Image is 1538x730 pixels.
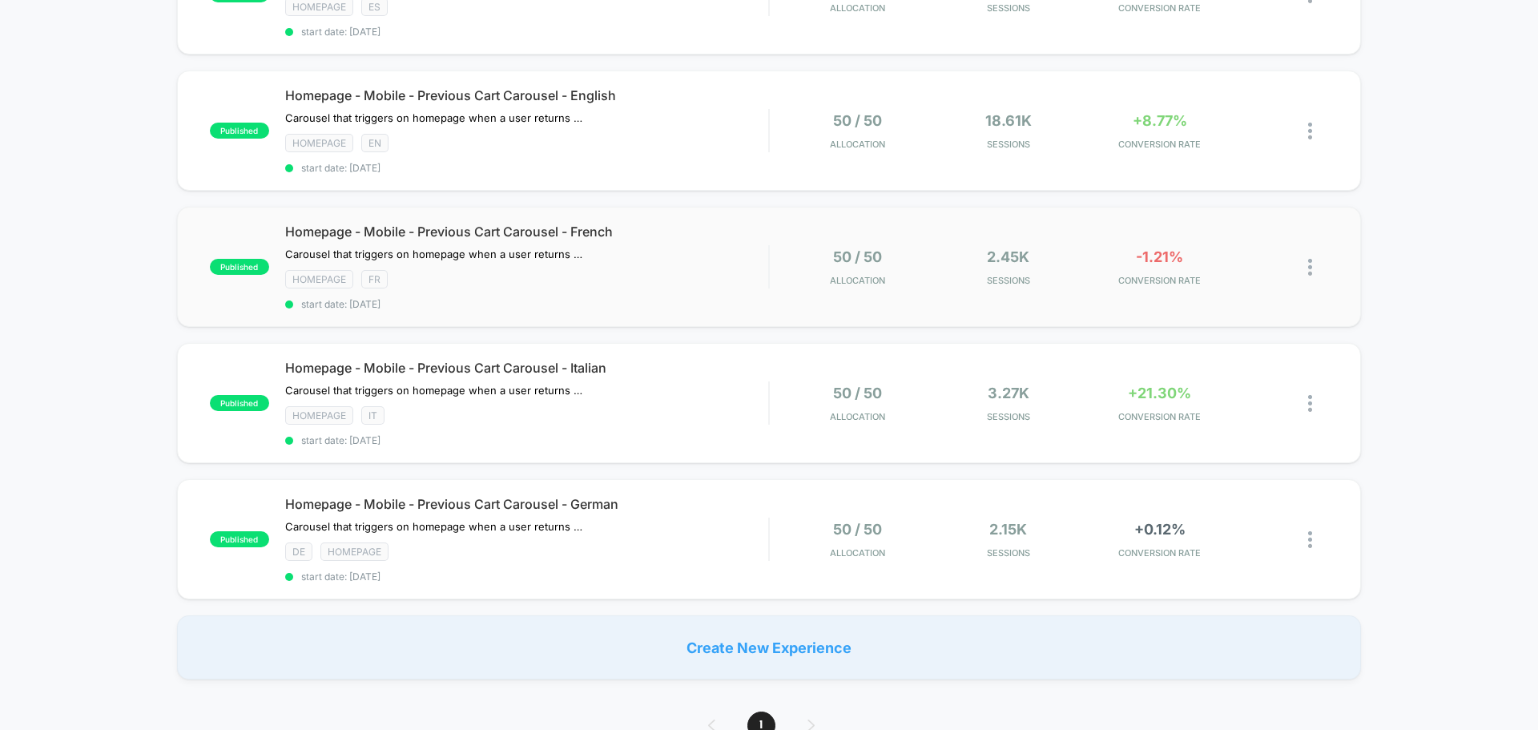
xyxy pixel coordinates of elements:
[937,547,1081,559] span: Sessions
[830,2,885,14] span: Allocation
[1133,112,1187,129] span: +8.77%
[361,406,384,425] span: IT
[830,547,885,559] span: Allocation
[1088,547,1231,559] span: CONVERSION RATE
[210,531,269,547] span: published
[285,384,582,397] span: Carousel that triggers on homepage when a user returns and their cart has more than 0 items in it...
[1134,521,1186,538] span: +0.12%
[988,385,1029,401] span: 3.27k
[937,411,1081,422] span: Sessions
[285,360,768,376] span: Homepage - Mobile - Previous Cart Carousel - Italian
[285,248,582,260] span: Carousel that triggers on homepage when a user returns and their cart has more than 0 items in it...
[833,112,882,129] span: 50 / 50
[285,496,768,512] span: Homepage - Mobile - Previous Cart Carousel - German
[210,259,269,275] span: published
[1136,248,1183,265] span: -1.21%
[361,134,389,152] span: EN
[937,2,1081,14] span: Sessions
[833,385,882,401] span: 50 / 50
[1088,411,1231,422] span: CONVERSION RATE
[285,87,768,103] span: Homepage - Mobile - Previous Cart Carousel - English
[210,395,269,411] span: published
[285,520,582,533] span: Carousel that triggers on homepage when a user returns and their cart has more than 0 items in it...
[1128,385,1191,401] span: +21.30%
[1308,531,1312,548] img: close
[285,224,768,240] span: Homepage - Mobile - Previous Cart Carousel - French
[361,270,388,288] span: FR
[1088,275,1231,286] span: CONVERSION RATE
[320,542,389,561] span: HOMEPAGE
[833,521,882,538] span: 50 / 50
[1308,259,1312,276] img: close
[989,521,1027,538] span: 2.15k
[833,248,882,265] span: 50 / 50
[937,275,1081,286] span: Sessions
[285,134,353,152] span: HOMEPAGE
[1308,123,1312,139] img: close
[830,411,885,422] span: Allocation
[285,406,353,425] span: HOMEPAGE
[830,275,885,286] span: Allocation
[285,542,312,561] span: DE
[987,248,1029,265] span: 2.45k
[285,571,768,583] span: start date: [DATE]
[830,139,885,150] span: Allocation
[1308,395,1312,412] img: close
[985,112,1032,129] span: 18.61k
[285,298,768,310] span: start date: [DATE]
[285,434,768,446] span: start date: [DATE]
[210,123,269,139] span: published
[937,139,1081,150] span: Sessions
[285,162,768,174] span: start date: [DATE]
[285,26,768,38] span: start date: [DATE]
[285,270,353,288] span: HOMEPAGE
[1088,139,1231,150] span: CONVERSION RATE
[285,111,582,124] span: Carousel that triggers on homepage when a user returns and their cart has more than 0 items in it...
[1088,2,1231,14] span: CONVERSION RATE
[177,615,1361,680] div: Create New Experience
